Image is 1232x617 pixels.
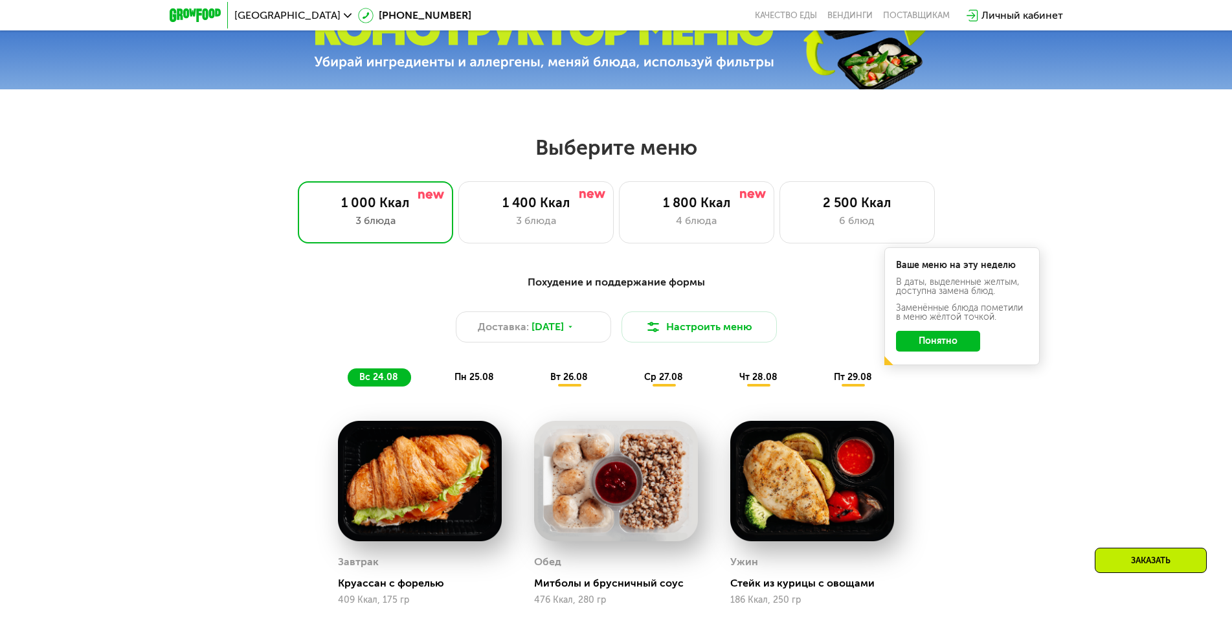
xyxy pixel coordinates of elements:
[896,278,1028,296] div: В даты, выделенные желтым, доступна замена блюд.
[338,595,502,605] div: 409 Ккал, 175 гр
[793,195,921,210] div: 2 500 Ккал
[41,135,1191,161] h2: Выберите меню
[534,595,698,605] div: 476 Ккал, 280 гр
[338,577,512,590] div: Круассан с форелью
[359,372,398,383] span: вс 24.08
[633,195,761,210] div: 1 800 Ккал
[234,10,341,21] span: [GEOGRAPHIC_DATA]
[478,319,529,335] span: Доставка:
[532,319,564,335] span: [DATE]
[739,372,778,383] span: чт 28.08
[358,8,471,23] a: [PHONE_NUMBER]
[644,372,683,383] span: ср 27.08
[834,372,872,383] span: пт 29.08
[550,372,588,383] span: вт 26.08
[472,195,600,210] div: 1 400 Ккал
[730,577,904,590] div: Стейк из курицы с овощами
[730,595,894,605] div: 186 Ккал, 250 гр
[981,8,1063,23] div: Личный кабинет
[896,261,1028,270] div: Ваше меню на эту неделю
[472,213,600,229] div: 3 блюда
[534,552,561,572] div: Обед
[730,552,758,572] div: Ужин
[827,10,873,21] a: Вендинги
[896,331,980,352] button: Понятно
[233,275,1000,291] div: Похудение и поддержание формы
[896,304,1028,322] div: Заменённые блюда пометили в меню жёлтой точкой.
[622,311,777,342] button: Настроить меню
[883,10,950,21] div: поставщикам
[633,213,761,229] div: 4 блюда
[793,213,921,229] div: 6 блюд
[454,372,494,383] span: пн 25.08
[311,213,440,229] div: 3 блюда
[338,552,379,572] div: Завтрак
[534,577,708,590] div: Митболы и брусничный соус
[755,10,817,21] a: Качество еды
[1095,548,1207,573] div: Заказать
[311,195,440,210] div: 1 000 Ккал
